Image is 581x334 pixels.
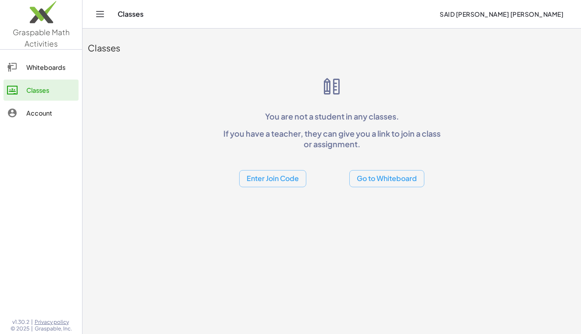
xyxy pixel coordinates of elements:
span: Graspable Math Activities [13,27,70,48]
p: You are not a student in any classes. [219,111,444,121]
div: Classes [26,85,75,95]
button: Enter Join Code [239,170,306,187]
a: Account [4,102,79,123]
button: Said [PERSON_NAME] [PERSON_NAME] [433,6,570,22]
button: Go to Whiteboard [349,170,424,187]
a: Privacy policy [35,319,72,326]
span: © 2025 [11,325,29,332]
button: Toggle navigation [93,7,107,21]
span: Said [PERSON_NAME] [PERSON_NAME] [440,10,563,18]
span: Graspable, Inc. [35,325,72,332]
div: Account [26,108,75,118]
a: Whiteboards [4,57,79,78]
p: If you have a teacher, they can give you a link to join a class or assignment. [219,128,444,149]
span: | [31,319,33,326]
div: Classes [88,42,576,54]
span: | [31,325,33,332]
a: Classes [4,80,79,101]
div: Whiteboards [26,62,75,73]
span: v1.30.2 [12,319,29,326]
